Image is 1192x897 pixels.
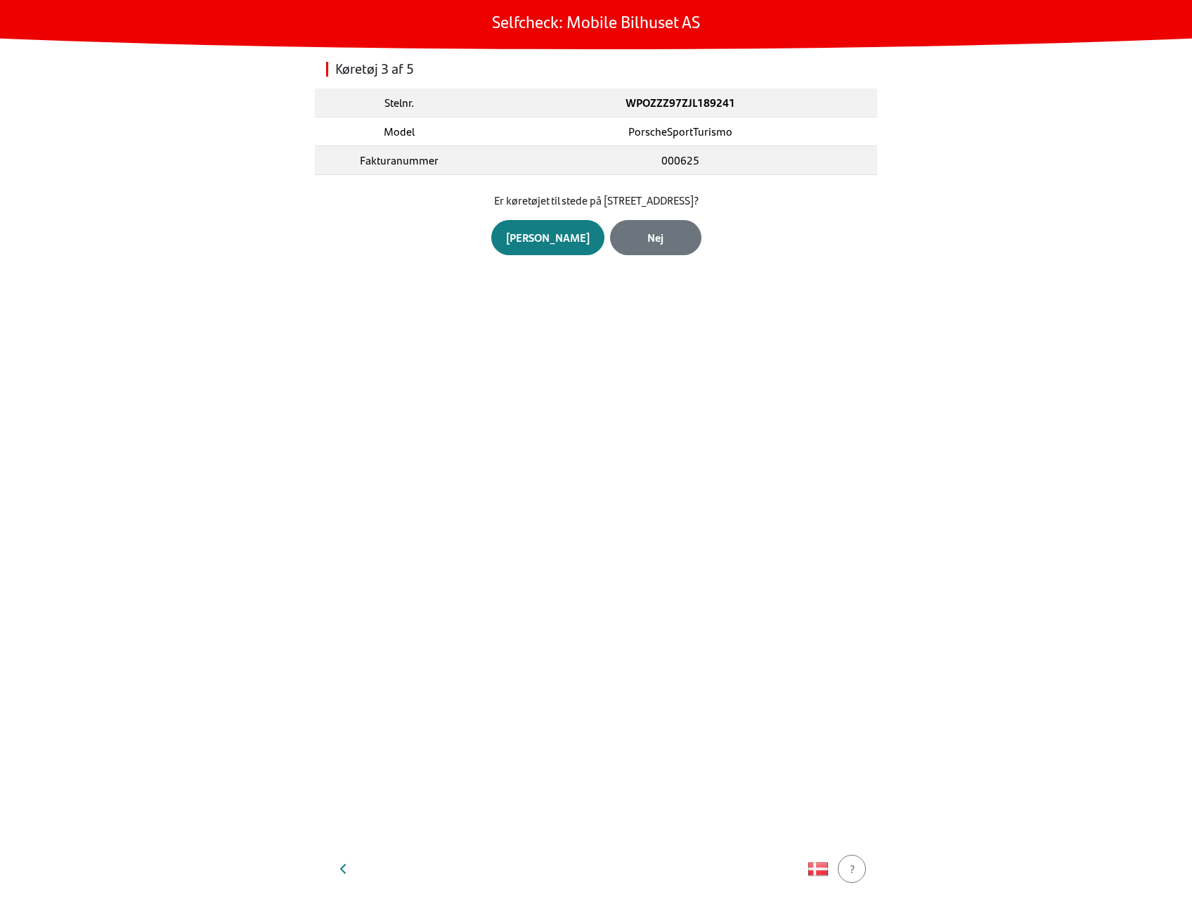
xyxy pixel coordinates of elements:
[625,229,687,246] div: Nej
[847,860,857,877] div: ?
[491,220,604,255] button: [PERSON_NAME]
[610,220,701,255] button: Nej
[808,858,829,879] img: isAAAAASUVORK5CYII=
[332,192,860,209] p: Er køretøjet til stede på [STREET_ADDRESS]?
[484,146,877,175] td: 000625
[326,60,866,77] h2: Køretøj 3 af 5
[315,89,484,117] td: Stelnr.
[315,117,484,146] td: Model
[332,220,860,255] div: Group
[484,117,877,146] td: PorscheSportTurismo
[506,229,590,246] div: [PERSON_NAME]
[838,855,866,883] button: ?
[492,11,700,32] h1: Selfcheck: Mobile Bilhuset AS
[626,94,735,110] strong: WPOZZZ97ZJL189241
[315,146,484,175] td: Fakturanummer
